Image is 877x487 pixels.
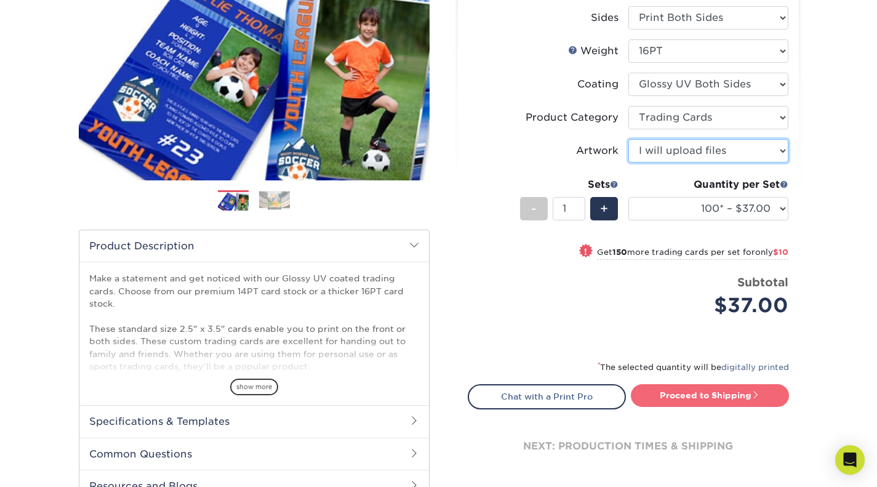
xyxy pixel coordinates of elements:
[612,248,627,257] strong: 150
[755,248,788,257] span: only
[3,449,105,483] iframe: Google Customer Reviews
[638,291,788,320] div: $37.00
[526,110,619,125] div: Product Category
[631,384,789,406] a: Proceed to Shipping
[468,384,626,409] a: Chat with a Print Pro
[89,272,419,423] p: Make a statement and get noticed with our Glossy UV coated trading cards. Choose from our premium...
[773,248,788,257] span: $10
[218,191,249,212] img: Trading Cards 01
[468,409,789,483] div: next: production times & shipping
[835,445,865,475] div: Open Intercom Messenger
[600,199,608,218] span: +
[259,191,290,210] img: Trading Cards 02
[628,177,788,192] div: Quantity per Set
[568,44,619,58] div: Weight
[591,10,619,25] div: Sides
[598,363,789,372] small: The selected quantity will be
[721,363,789,372] a: digitally printed
[79,405,429,437] h2: Specifications & Templates
[79,438,429,470] h2: Common Questions
[230,379,278,395] span: show more
[737,275,788,289] strong: Subtotal
[79,230,429,262] h2: Product Description
[531,199,537,218] span: -
[597,248,788,260] small: Get more trading cards per set for
[584,245,587,258] span: !
[576,143,619,158] div: Artwork
[520,177,619,192] div: Sets
[577,77,619,92] div: Coating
